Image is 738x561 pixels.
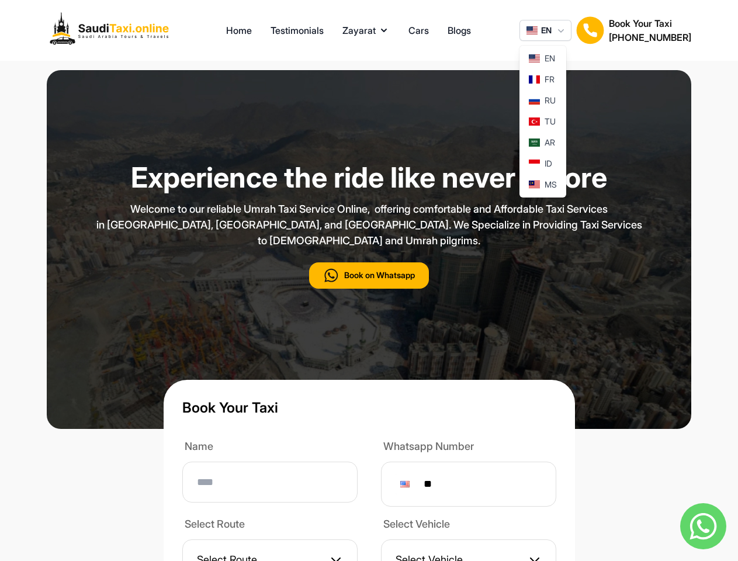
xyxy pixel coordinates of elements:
button: Book on Whatsapp [309,262,429,289]
div: United States: + 1 [396,474,418,494]
img: Book Your Taxi [576,16,604,44]
button: EN [519,20,571,41]
a: Blogs [448,23,471,37]
div: EN [519,46,566,198]
button: Zayarat [342,23,390,37]
span: RU [545,95,556,106]
img: whatsapp [680,503,726,549]
a: Cars [408,23,429,37]
label: Whatsapp Number [381,438,556,457]
span: ID [545,158,552,169]
span: EN [541,25,552,36]
a: Testimonials [271,23,324,37]
div: Book Your Taxi [609,16,691,44]
span: FR [545,74,555,85]
h1: Book Your Taxi [182,399,556,417]
span: TU [545,116,556,127]
span: EN [545,53,555,64]
h1: Experience the ride like never before [77,164,661,192]
span: MS [545,179,557,191]
span: AR [545,137,555,148]
img: call [323,267,339,284]
h1: Book Your Taxi [609,16,691,30]
p: Welcome to our reliable Umrah Taxi Service Online, offering comfortable and Affordable Taxi Servi... [77,201,661,248]
h2: [PHONE_NUMBER] [609,30,691,44]
img: Logo [47,9,178,51]
label: Select Vehicle [381,516,556,535]
a: Home [226,23,252,37]
label: Name [182,438,358,457]
label: Select Route [182,516,358,535]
